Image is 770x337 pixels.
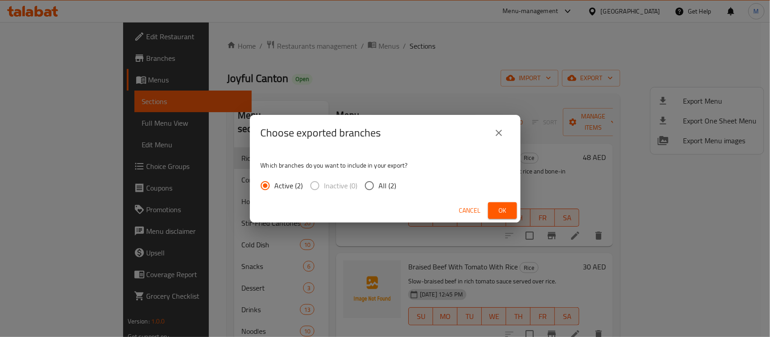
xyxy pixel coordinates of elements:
button: Ok [488,202,517,219]
span: Ok [495,205,510,216]
button: close [488,122,510,144]
span: Active (2) [275,180,303,191]
span: Cancel [459,205,481,216]
span: All (2) [379,180,397,191]
p: Which branches do you want to include in your export? [261,161,510,170]
span: Inactive (0) [324,180,358,191]
button: Cancel [456,202,484,219]
h2: Choose exported branches [261,126,381,140]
